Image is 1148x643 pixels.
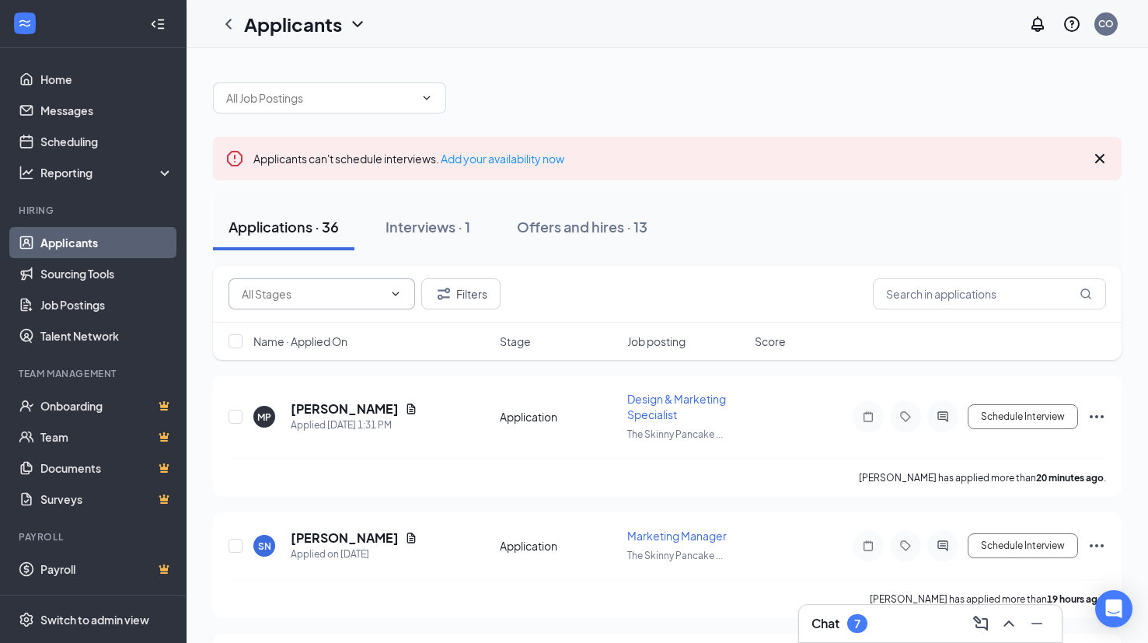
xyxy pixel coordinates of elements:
svg: ChevronDown [420,92,433,104]
a: Messages [40,95,173,126]
svg: ComposeMessage [972,614,990,633]
div: Applications · 36 [229,217,339,236]
svg: Cross [1090,149,1109,168]
a: PayrollCrown [40,554,173,585]
svg: QuestionInfo [1063,15,1081,33]
div: Offers and hires · 13 [517,217,647,236]
svg: Document [405,532,417,544]
button: ChevronUp [996,611,1021,636]
div: SN [258,540,271,553]
input: All Job Postings [226,89,414,107]
span: Stage [500,334,531,349]
span: Marketing Manager [627,529,727,543]
div: Team Management [19,367,170,380]
h3: Chat [811,615,839,632]
svg: Notifications [1028,15,1047,33]
svg: Settings [19,612,34,627]
b: 20 minutes ago [1036,472,1104,484]
button: Schedule Interview [968,404,1078,429]
p: [PERSON_NAME] has applied more than . [859,471,1106,484]
div: Application [500,538,618,554]
svg: Document [405,403,417,415]
a: Scheduling [40,126,173,157]
div: Application [500,409,618,425]
svg: Tag [896,540,915,552]
span: Applicants can't schedule interviews. [253,152,564,166]
svg: Collapse [150,16,166,32]
a: Sourcing Tools [40,258,173,289]
h5: [PERSON_NAME] [291,529,399,547]
button: Filter Filters [421,278,501,309]
a: Home [40,64,173,95]
span: Job posting [627,334,686,349]
a: DocumentsCrown [40,453,173,484]
div: Switch to admin view [40,612,149,627]
svg: ActiveChat [933,540,952,552]
svg: Analysis [19,165,34,180]
svg: MagnifyingGlass [1080,288,1092,300]
a: Talent Network [40,320,173,351]
svg: Error [225,149,244,168]
a: SurveysCrown [40,484,173,515]
div: Interviews · 1 [386,217,470,236]
div: Applied on [DATE] [291,547,417,562]
input: Search in applications [873,278,1106,309]
svg: ActiveChat [933,411,952,423]
span: Score [755,334,786,349]
a: Applicants [40,227,173,258]
svg: Filter [434,285,453,303]
div: Applied [DATE] 1:31 PM [291,418,417,433]
svg: ChevronDown [389,288,402,300]
svg: Minimize [1028,614,1046,633]
div: Reporting [40,165,174,180]
b: 19 hours ago [1047,593,1104,605]
div: Hiring [19,204,170,217]
span: Name · Applied On [253,334,347,349]
svg: WorkstreamLogo [17,16,33,31]
button: Schedule Interview [968,533,1078,558]
h1: Applicants [244,11,342,37]
div: 7 [854,617,860,631]
a: OnboardingCrown [40,390,173,421]
input: All Stages [242,285,383,302]
button: ComposeMessage [968,611,993,636]
svg: ChevronUp [1000,614,1018,633]
div: Open Intercom Messenger [1095,590,1132,627]
svg: Ellipses [1087,407,1106,426]
p: [PERSON_NAME] has applied more than . [870,592,1106,606]
svg: Tag [896,411,915,423]
svg: Ellipses [1087,536,1106,555]
span: Design & Marketing Specialist [627,392,726,421]
a: Job Postings [40,289,173,320]
h5: [PERSON_NAME] [291,400,399,418]
svg: ChevronDown [348,15,367,33]
svg: ChevronLeft [219,15,238,33]
div: MP [257,411,271,424]
div: Payroll [19,530,170,543]
svg: Note [859,540,878,552]
span: The Skinny Pancake ... [627,428,723,440]
div: CO [1098,17,1114,30]
a: TeamCrown [40,421,173,453]
svg: Note [859,411,878,423]
span: The Skinny Pancake ... [627,550,723,561]
button: Minimize [1024,611,1049,636]
a: Add your availability now [441,152,564,166]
